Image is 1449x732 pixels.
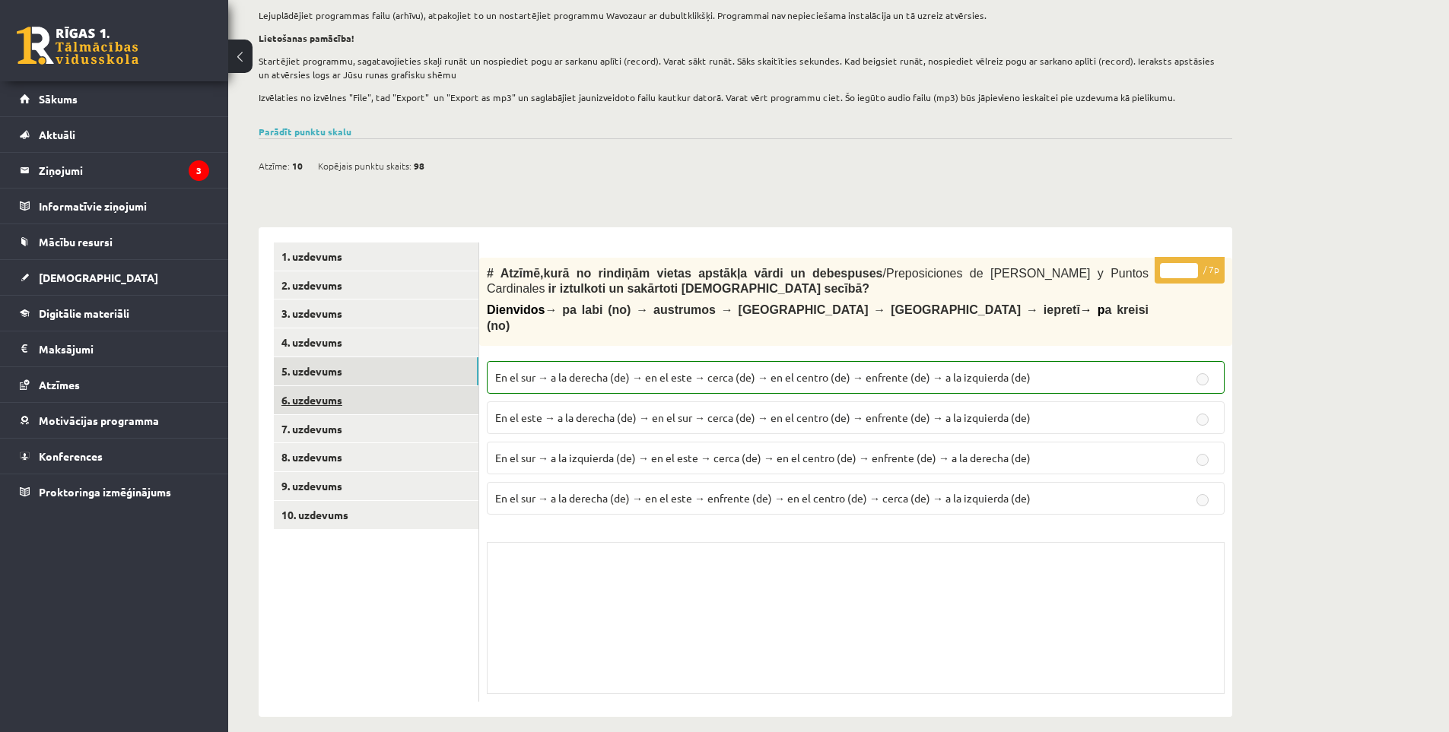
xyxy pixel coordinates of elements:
[39,485,171,499] span: Proktoringa izmēģinājums
[274,357,478,385] a: 5. uzdevums
[20,331,209,366] a: Maksājumi
[274,328,478,356] a: 4. uzdevums
[544,267,883,280] span: kurā no rindiņām vietas apstākļa vārdi un debespuses
[487,303,545,316] span: Dienvidos
[39,271,158,284] span: [DEMOGRAPHIC_DATA]
[259,32,354,44] strong: Lietošanas pamācība!
[495,451,1031,464] span: En el sur → a la izquierda (de) → en el este → cerca (de) → en el centro (de) → enfrente (de) → a...
[39,449,103,463] span: Konferences
[274,386,478,414] a: 6. uzdevums
[487,267,540,280] span: # Atzīmē
[318,154,412,177] span: Kopējais punktu skaits:
[39,378,80,391] span: Atzīmes
[39,153,209,188] legend: Ziņojumi
[414,154,424,177] span: 98
[39,414,159,427] span: Motivācijas programma
[1196,414,1209,426] input: En el este → a la derecha (de) → en el sur → cerca (de) → en el centro (de) → enfrente (de) → a l...
[1196,454,1209,466] input: En el sur → a la izquierda (de) → en el este → cerca (de) → en el centro (de) → enfrente (de) → a...
[274,443,478,471] a: 8. uzdevums
[20,367,209,402] a: Atzīmes
[20,439,209,474] a: Konferences
[20,117,209,152] a: Aktuāli
[20,260,209,295] a: [DEMOGRAPHIC_DATA]
[292,154,303,177] span: 10
[259,154,290,177] span: Atzīme:
[20,189,209,223] a: Informatīvie ziņojumi
[20,153,209,188] a: Ziņojumi3
[274,271,478,299] a: 2. uzdevums
[883,267,886,280] span: /
[20,474,209,509] a: Proktoringa izmēģinājums
[548,282,870,295] span: ir iztulkoti un sakārtoti [DEMOGRAPHIC_DATA] secībā?
[20,224,209,259] a: Mācību resursi
[1155,257,1225,284] p: / 7p
[20,403,209,438] a: Motivācijas programma
[189,160,209,181] i: 3
[39,306,129,320] span: Digitālie materiāli
[274,501,478,529] a: 10. uzdevums
[1080,303,1105,316] span: → p
[20,81,209,116] a: Sākums
[259,8,1225,22] p: Lejuplādējiet programmas failu (arhīvu), atpakojiet to un nostartējiet programmu Wavozaur ar dubu...
[274,242,478,271] a: 1. uzdevums
[20,296,209,331] a: Digitālie materiāli
[39,92,78,106] span: Sākums
[259,125,351,138] a: Parādīt punktu skalu
[39,235,113,249] span: Mācību resursi
[495,370,1031,384] span: En el sur → a la derecha (de) → en el este → cerca (de) → en el centro (de) → enfrente (de) → a l...
[17,27,138,65] a: Rīgas 1. Tālmācības vidusskola
[259,54,1225,81] p: Startējiet programmu, sagatavojieties skaļi runāt un nospiediet pogu ar sarkanu aplīti (record). ...
[39,331,209,366] legend: Maksājumi
[39,128,75,141] span: Aktuāli
[1196,373,1209,385] input: En el sur → a la derecha (de) → en el este → cerca (de) → en el centro (de) → enfrente (de) → a l...
[540,267,543,280] span: ,
[274,415,478,443] a: 7. uzdevums
[39,189,209,223] legend: Informatīvie ziņojumi
[274,472,478,500] a: 9. uzdevums
[1196,494,1209,506] input: En el sur → a la derecha (de) → en el este → enfrente (de) → en el centro (de) → cerca (de) → a l...
[495,410,1031,424] span: En el este → a la derecha (de) → en el sur → cerca (de) → en el centro (de) → enfrente (de) → a l...
[274,299,478,328] a: 3. uzdevums
[495,491,1031,505] span: En el sur → a la derecha (de) → en el este → enfrente (de) → en el centro (de) → cerca (de) → a l...
[487,303,1149,332] span: → pa labi (no) → austrumos → [GEOGRAPHIC_DATA] → [GEOGRAPHIC_DATA] → iepretī a kreisi (no)
[259,90,1225,104] p: Izvēlaties no izvēlnes "File", tad "Export" un "Export as mp3" un saglabājiet jaunizveidoto failu...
